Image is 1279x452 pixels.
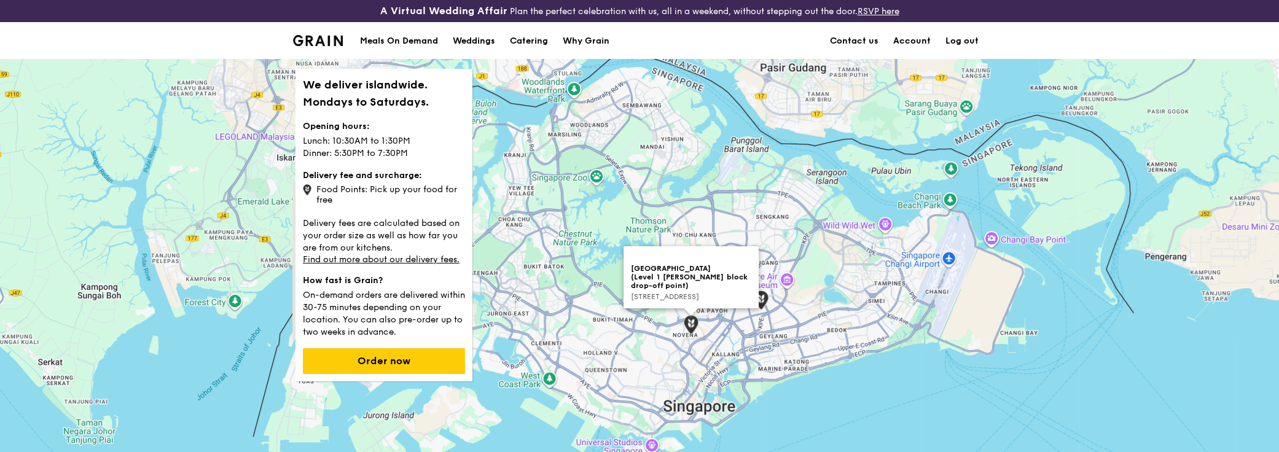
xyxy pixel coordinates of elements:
[823,23,886,60] a: Contact us
[555,23,617,60] a: Why Grain
[293,35,343,46] img: Grain
[503,23,555,60] a: Catering
[453,23,495,60] div: Weddings
[293,21,343,58] a: GrainGrain
[303,287,465,338] p: On-demand orders are delivered within 30-75 minutes depending on your location. You can also pre-...
[303,254,460,265] a: Find out more about our delivery fees.
[303,356,465,367] a: Order now
[360,23,438,60] div: Meals On Demand
[303,184,311,195] img: icon-grain-marker.0ca718ca.png
[303,76,465,111] h1: We deliver islandwide. Mondays to Saturdays.
[445,23,503,60] a: Weddings
[631,264,751,292] div: [GEOGRAPHIC_DATA] (Level 1 [PERSON_NAME] block drop-off point)
[303,121,370,131] strong: Opening hours:
[303,215,465,254] p: Delivery fees are calculated based on your order size as well as how far you are from our kitchens.
[303,275,383,286] strong: How fast is Grain?
[858,6,899,17] a: RSVP here
[303,182,465,205] div: Food Points: Pick up your food for free
[303,170,422,181] strong: Delivery fee and surcharge:
[563,23,609,60] div: Why Grain
[886,23,938,60] a: Account
[938,23,986,60] a: Log out
[303,348,465,374] button: Order now
[380,5,507,17] h3: A Virtual Wedding Affair
[510,23,548,60] div: Catering
[631,292,751,301] div: [STREET_ADDRESS]
[286,5,993,17] div: Plan the perfect celebration with us, all in a weekend, without stepping out the door.
[303,133,465,160] p: Lunch: 10:30AM to 1:30PM Dinner: 5:30PM to 7:30PM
